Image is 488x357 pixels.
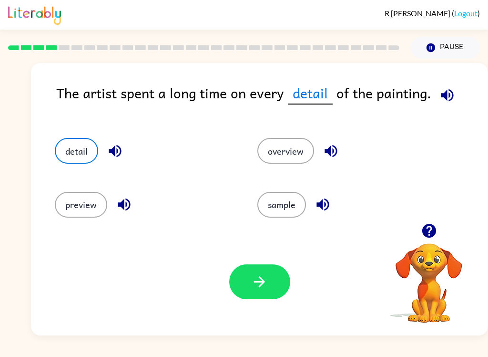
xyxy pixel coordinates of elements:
[56,82,488,119] div: The artist spent a long time on every of the painting.
[385,9,452,18] span: R [PERSON_NAME]
[257,192,306,218] button: sample
[411,37,480,59] button: Pause
[8,4,61,25] img: Literably
[288,82,333,105] span: detail
[257,138,314,164] button: overview
[55,138,98,164] button: detail
[55,192,107,218] button: preview
[454,9,478,18] a: Logout
[385,9,480,18] div: ( )
[381,229,477,324] video: Your browser must support playing .mp4 files to use Literably. Please try using another browser.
